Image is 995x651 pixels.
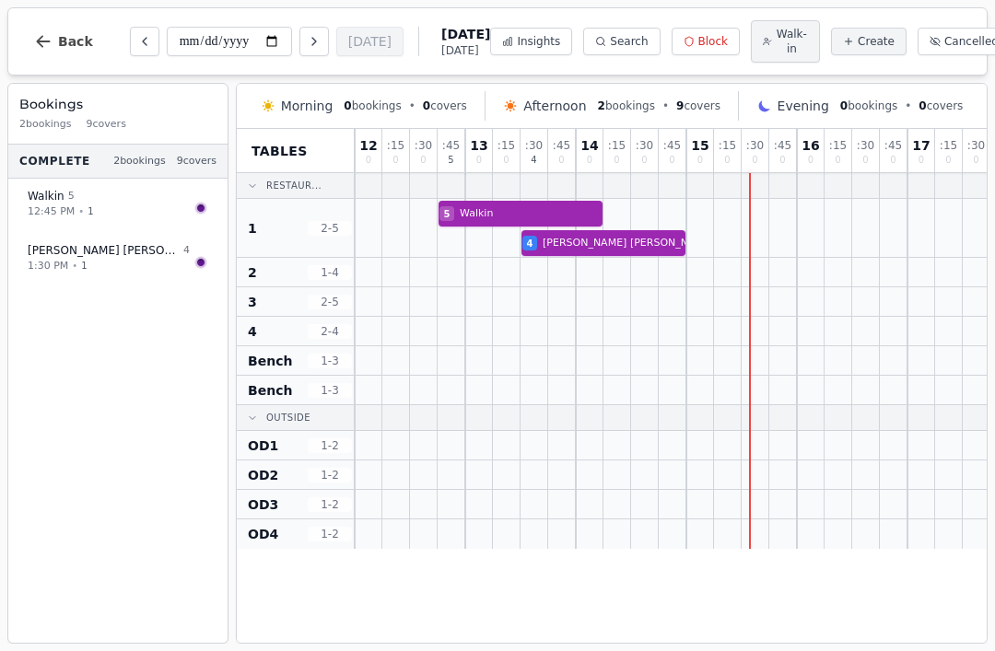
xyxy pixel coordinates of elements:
span: : 15 [497,140,515,151]
span: Outside [266,411,310,424]
span: 0 [835,156,840,165]
span: 0 [840,99,848,112]
span: 1 - 2 [308,527,352,541]
span: • [72,259,77,273]
span: Morning [281,97,334,115]
span: OD3 [248,495,278,514]
span: Create [858,34,895,49]
span: 15 [691,139,708,152]
span: 0 [779,156,785,165]
h3: Bookings [19,95,217,113]
span: [PERSON_NAME] [PERSON_NAME] [543,236,714,251]
span: Walkin [28,189,64,203]
span: : 30 [415,140,432,151]
button: Block [672,28,740,55]
span: Walk-in [776,27,808,56]
span: 0 [641,156,647,165]
span: 0 [476,156,482,165]
span: : 15 [829,140,847,151]
button: [PERSON_NAME] [PERSON_NAME]41:30 PM•1 [16,233,220,284]
span: 0 [558,156,564,165]
span: 1 - 3 [308,354,352,368]
span: : 45 [442,140,460,151]
span: 0 [752,156,757,165]
button: Previous day [130,27,159,56]
span: 13 [470,139,487,152]
span: : 45 [663,140,681,151]
span: : 30 [967,140,985,151]
span: 1:30 PM [28,259,68,274]
span: 0 [808,156,814,165]
span: Insights [517,34,560,49]
span: OD4 [248,525,278,543]
span: 1 - 2 [308,468,352,482]
span: : 30 [857,140,874,151]
button: Walk-in [751,20,820,63]
span: 2 - 5 [308,295,352,309]
span: 14 [580,139,598,152]
span: Walkin [460,206,603,222]
span: Bench [248,352,292,370]
span: covers [423,99,467,113]
span: Tables [252,142,308,160]
span: 4 [183,243,190,259]
span: Restaur... [266,179,322,192]
span: 2 - 5 [308,221,352,236]
span: [DATE] [441,25,490,43]
span: • [78,204,84,218]
span: : 15 [940,140,957,151]
span: 12:45 PM [28,204,75,220]
span: OD2 [248,466,278,484]
button: Walkin 512:45 PM•1 [16,179,220,229]
span: 4 [531,156,536,165]
span: Bench [248,381,292,400]
span: Complete [19,154,90,169]
span: [DATE] [441,43,490,58]
span: 1 [248,219,257,238]
span: 1 [88,204,93,218]
span: 0 [423,99,430,112]
span: 5 [68,189,75,204]
span: bookings [598,99,655,113]
span: 0 [945,156,951,165]
span: 5 [444,207,451,221]
span: 1 - 4 [308,265,352,280]
span: 1 [81,259,87,273]
button: Search [583,28,660,55]
span: bookings [840,99,897,113]
span: covers [676,99,720,113]
span: 1 - 2 [308,497,352,512]
span: 0 [344,99,351,112]
span: Back [58,35,93,48]
span: : 45 [553,140,570,151]
span: : 30 [636,140,653,151]
span: 0 [614,156,619,165]
span: : 15 [719,140,736,151]
span: covers [919,99,963,113]
span: Afternoon [523,97,586,115]
span: 0 [420,156,426,165]
span: 0 [669,156,674,165]
span: 2 [598,99,605,112]
span: OD1 [248,436,278,455]
span: : 30 [525,140,543,151]
span: • [409,99,416,113]
span: 16 [802,139,819,152]
span: 3 [248,293,257,311]
span: 0 [973,156,978,165]
span: : 45 [774,140,791,151]
span: 9 covers [177,154,217,169]
span: 2 - 4 [308,324,352,339]
span: 9 [676,99,684,112]
button: Create [831,28,907,55]
span: Search [610,34,648,49]
button: Back [19,19,108,64]
span: 2 [248,263,257,282]
span: 0 [890,156,895,165]
span: 0 [697,156,703,165]
span: 17 [912,139,930,152]
span: 2 bookings [19,117,72,133]
span: 5 [448,156,453,165]
span: 1 - 3 [308,383,352,398]
span: bookings [344,99,401,113]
